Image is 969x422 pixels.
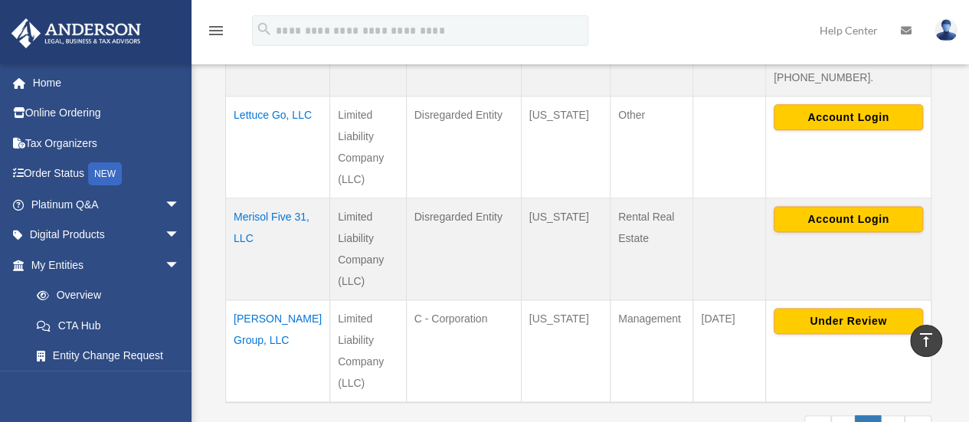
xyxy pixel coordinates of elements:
[611,198,693,299] td: Rental Real Estate
[226,96,330,198] td: Lettuce Go, LLC
[88,162,122,185] div: NEW
[11,250,195,280] a: My Entitiesarrow_drop_down
[521,96,610,198] td: [US_STATE]
[611,96,693,198] td: Other
[330,198,406,299] td: Limited Liability Company (LLC)
[521,198,610,299] td: [US_STATE]
[774,104,923,130] button: Account Login
[256,21,273,38] i: search
[11,128,203,159] a: Tax Organizers
[917,331,935,349] i: vertical_align_top
[774,110,923,122] a: Account Login
[11,159,203,190] a: Order StatusNEW
[693,299,766,402] td: [DATE]
[330,96,406,198] td: Limited Liability Company (LLC)
[611,299,693,402] td: Management
[910,325,942,357] a: vertical_align_top
[11,98,203,129] a: Online Ordering
[11,189,203,220] a: Platinum Q&Aarrow_drop_down
[165,220,195,251] span: arrow_drop_down
[11,220,203,250] a: Digital Productsarrow_drop_down
[406,96,521,198] td: Disregarded Entity
[226,198,330,299] td: Merisol Five 31, LLC
[330,299,406,402] td: Limited Liability Company (LLC)
[521,299,610,402] td: [US_STATE]
[226,299,330,402] td: [PERSON_NAME] Group, LLC
[935,19,958,41] img: User Pic
[406,299,521,402] td: C - Corporation
[7,18,146,48] img: Anderson Advisors Platinum Portal
[207,27,225,40] a: menu
[165,189,195,221] span: arrow_drop_down
[774,206,923,232] button: Account Login
[774,308,923,334] button: Under Review
[774,211,923,224] a: Account Login
[21,310,195,341] a: CTA Hub
[406,198,521,299] td: Disregarded Entity
[207,21,225,40] i: menu
[21,341,195,371] a: Entity Change Request
[11,67,203,98] a: Home
[165,250,195,281] span: arrow_drop_down
[21,280,188,311] a: Overview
